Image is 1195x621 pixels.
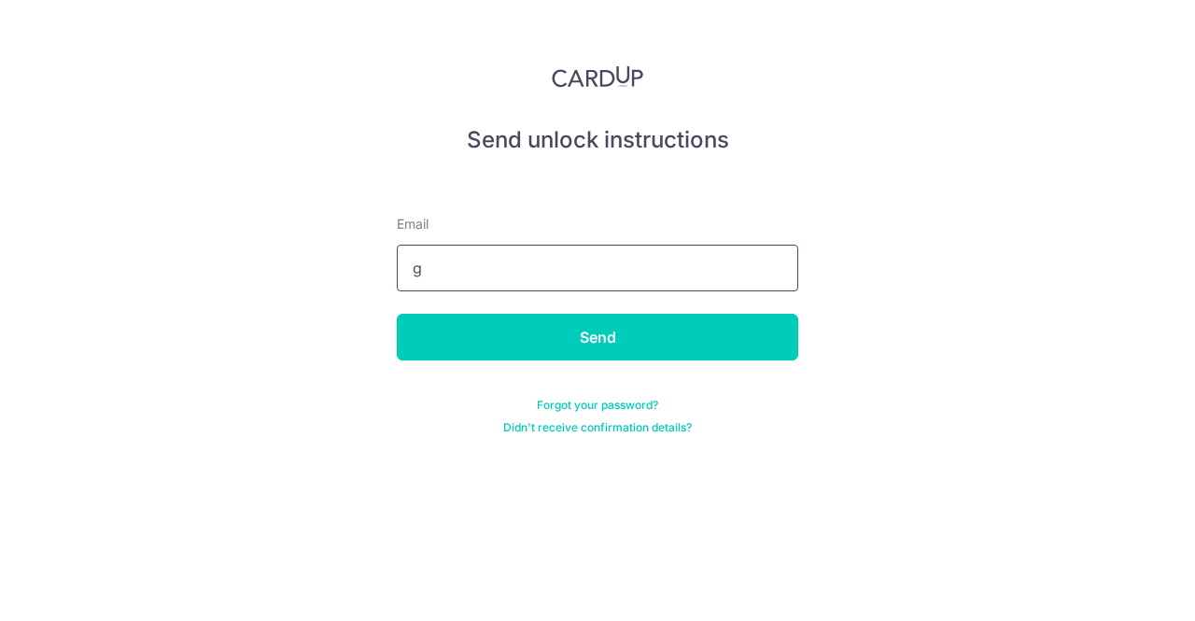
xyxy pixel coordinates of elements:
img: CardUp Logo [552,65,643,88]
h5: Send unlock instructions [397,125,798,155]
a: Forgot your password? [537,398,658,413]
input: Enter your Email [397,245,798,291]
input: Send [397,314,798,360]
a: Didn't receive confirmation details? [503,420,692,435]
span: translation missing: en.devise.label.Email [397,216,429,232]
